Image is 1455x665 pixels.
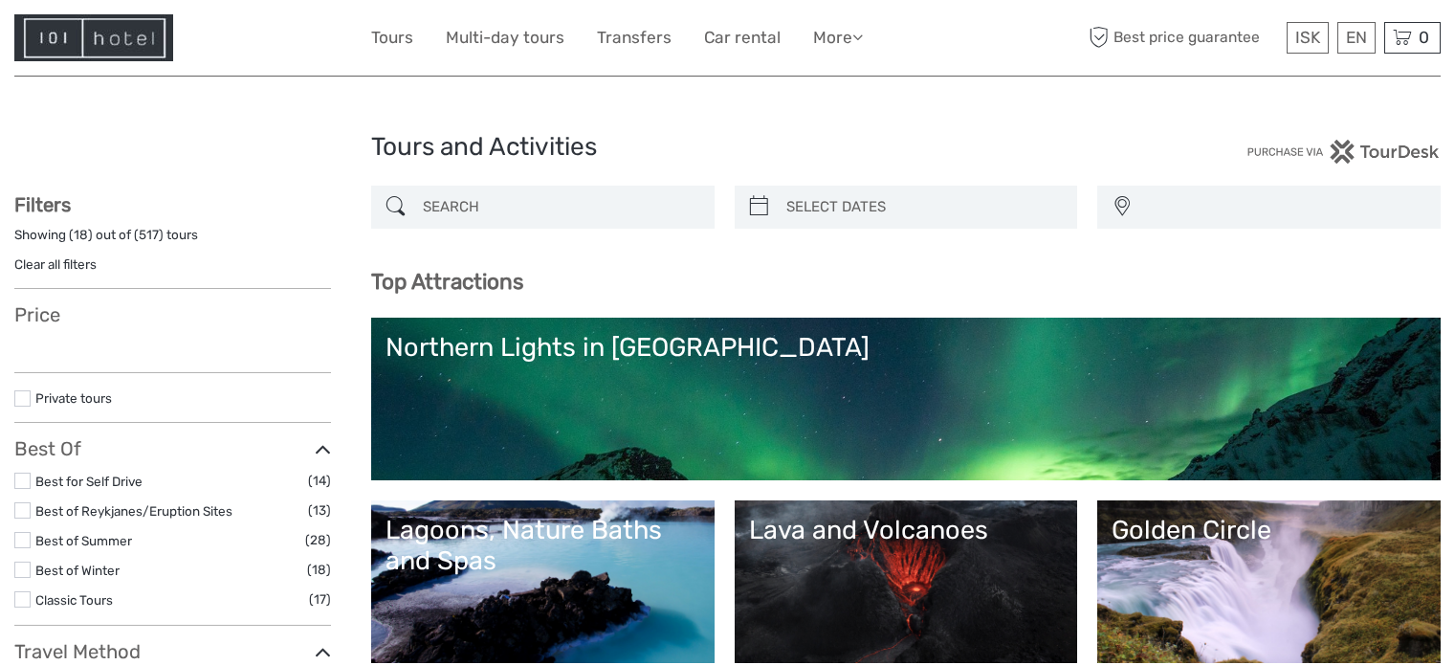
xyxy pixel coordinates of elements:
[308,499,331,521] span: (13)
[35,390,112,406] a: Private tours
[307,559,331,581] span: (18)
[371,132,1085,163] h1: Tours and Activities
[35,533,132,548] a: Best of Summer
[415,190,705,224] input: SEARCH
[35,563,120,578] a: Best of Winter
[14,640,331,663] h3: Travel Method
[386,332,1426,363] div: Northern Lights in [GEOGRAPHIC_DATA]
[309,588,331,610] span: (17)
[14,226,331,255] div: Showing ( ) out of ( ) tours
[1295,28,1320,47] span: ISK
[446,24,564,52] a: Multi-day tours
[386,515,700,649] a: Lagoons, Nature Baths and Spas
[14,437,331,460] h3: Best Of
[14,193,71,216] strong: Filters
[1084,22,1282,54] span: Best price guarantee
[386,332,1426,466] a: Northern Lights in [GEOGRAPHIC_DATA]
[139,226,159,244] label: 517
[14,256,97,272] a: Clear all filters
[35,474,143,489] a: Best for Self Drive
[1246,140,1441,164] img: PurchaseViaTourDesk.png
[1112,515,1426,545] div: Golden Circle
[308,470,331,492] span: (14)
[14,303,331,326] h3: Price
[386,515,700,577] div: Lagoons, Nature Baths and Spas
[1337,22,1376,54] div: EN
[597,24,672,52] a: Transfers
[1112,515,1426,649] a: Golden Circle
[749,515,1064,649] a: Lava and Volcanoes
[371,24,413,52] a: Tours
[813,24,863,52] a: More
[35,503,232,519] a: Best of Reykjanes/Eruption Sites
[779,190,1069,224] input: SELECT DATES
[35,592,113,608] a: Classic Tours
[14,14,173,61] img: Hotel Information
[371,269,523,295] b: Top Attractions
[305,529,331,551] span: (28)
[704,24,781,52] a: Car rental
[1416,28,1432,47] span: 0
[74,226,88,244] label: 18
[749,515,1064,545] div: Lava and Volcanoes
